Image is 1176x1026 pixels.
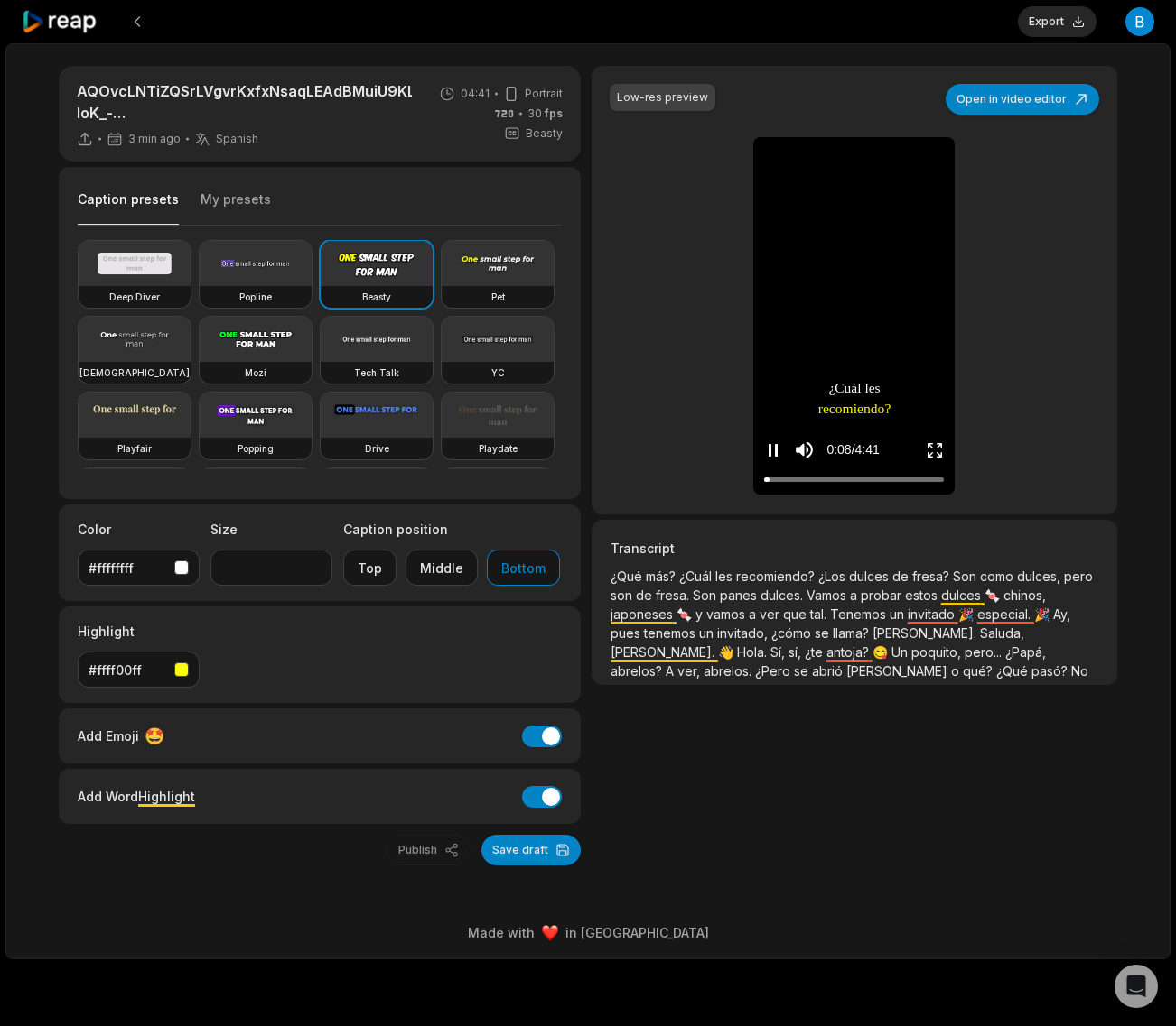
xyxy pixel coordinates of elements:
h3: Drive [365,441,389,456]
span: chinos, [1003,587,1046,603]
span: ¿Los [818,568,849,584]
span: un [890,606,908,622]
p: AQOvcLNTiZQSrLVgvrKxfxNsaqLEAdBMuiU9KLRs7HtDmBa0QzZm-loK_-xbKVhAQRE_4Z_ymjtSYY1AeUksf2TK5BAkuZ6B8... [77,80,412,124]
button: #ffff00ff [78,652,200,688]
span: ¿Papá, [1005,644,1046,660]
span: ¿Cuál [679,568,715,584]
span: fresa? [912,568,953,584]
div: Made with in [GEOGRAPHIC_DATA] [23,923,1153,942]
span: o [951,663,963,679]
label: Caption position [343,520,560,539]
div: Low-res preview [617,89,708,106]
span: les [715,568,736,584]
h3: Tech Talk [354,365,399,380]
span: pasó? [1031,663,1071,679]
span: [PERSON_NAME] [846,663,951,679]
button: Open in video editor [946,84,1099,115]
button: Save draft [481,835,581,865]
button: Mute sound [793,439,816,461]
span: que [783,606,810,622]
span: japoneses [611,606,677,622]
span: son [611,587,636,603]
span: pero [1064,568,1093,584]
h3: Mozi [245,365,266,380]
button: My presets [201,190,271,225]
span: dulces. [761,587,807,603]
div: #ffff00ff [89,661,167,679]
span: [PERSON_NAME]. [873,625,980,641]
span: Highlight [138,789,195,804]
span: abrelos? [611,663,666,679]
h3: Pet [491,290,505,304]
span: de [892,568,912,584]
span: No [1071,663,1088,679]
span: probar [861,587,905,603]
button: Bottom [487,550,560,586]
span: ¿te [805,644,826,660]
span: un [699,625,717,641]
span: sí, [789,644,805,660]
label: Size [210,520,332,539]
h3: Beasty [362,290,391,304]
span: pues [611,625,644,641]
span: y [695,606,706,622]
span: qué? [963,663,996,679]
label: Highlight [78,622,200,641]
span: invitado [908,606,958,622]
img: heart emoji [542,925,558,941]
span: más? [646,568,679,584]
span: a [850,587,861,603]
span: Spanish [216,132,258,146]
span: Saluda, [980,625,1024,641]
span: 04:41 [461,86,490,102]
button: Middle [406,550,478,586]
span: invitado, [717,625,771,641]
h3: YC [491,365,505,380]
span: especial. [977,606,1034,622]
span: Un [891,644,911,660]
span: Add Emoji [78,726,139,745]
span: tenemos [644,625,699,641]
span: dulces, [1017,568,1064,584]
span: fps [545,106,563,120]
button: Publish [387,835,471,865]
button: #ffffffff [78,550,200,586]
div: 0:08 / 4:41 [826,440,879,459]
h3: [DEMOGRAPHIC_DATA] [79,365,190,380]
span: tal. [810,606,830,622]
span: abrió [812,663,846,679]
div: Open Intercom Messenger [1115,965,1158,1008]
span: ¿cómo [771,625,815,641]
span: abrelos. [704,663,755,679]
h3: Playdate [479,441,518,456]
p: 🍬 🍬 🎉 🎉 👋 😋 🤔 🤔 😲 😲 🐍 🐍 🍮 💪 🙏 [611,567,1098,680]
span: ¿Qué [611,568,646,584]
button: Export [1018,6,1097,37]
h3: Deep Diver [109,290,160,304]
h3: Popping [238,441,274,456]
span: recomiendo? [736,568,818,584]
span: Vamos [807,587,850,603]
span: Son [953,568,980,584]
h3: Playfair [117,441,152,456]
button: Top [343,550,397,586]
span: ¿Pero [755,663,794,679]
span: ver, [677,663,704,679]
span: 30 [527,106,563,122]
span: poquito, [911,644,965,660]
span: dulces [849,568,892,584]
span: estos [905,587,941,603]
span: les [864,377,880,398]
div: Add Word [78,784,195,809]
span: 🤩 [145,724,164,748]
span: antoja? [826,644,873,660]
span: a [749,606,760,622]
span: dulces [941,587,985,603]
span: ¿Cuál [828,377,861,398]
span: Sí, [770,644,789,660]
button: Caption presets [78,190,179,226]
span: de [636,587,656,603]
span: se [815,625,833,641]
span: llama? [833,625,873,641]
h3: Popline [239,290,272,304]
